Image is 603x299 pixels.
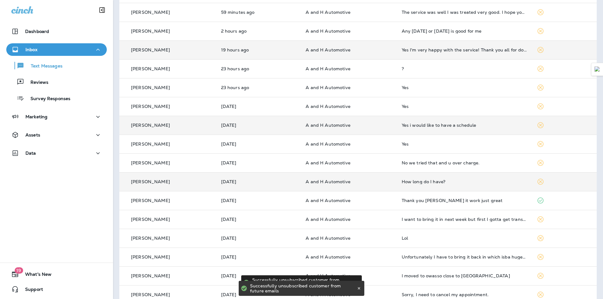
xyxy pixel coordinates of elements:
[221,198,296,203] p: Aug 27, 2025 11:25 PM
[14,267,23,274] span: 19
[131,66,170,71] p: [PERSON_NAME]
[306,179,350,184] span: A and H Automotive
[402,217,527,222] div: I want to bring it in next week but first I gotta get transport info secured then I'll make an appt
[402,273,527,278] div: I moved to owasso close to tulsa
[131,236,170,241] p: [PERSON_NAME]
[402,292,527,297] div: Sorry, I need to cancel my appointment.
[19,287,43,294] span: Support
[131,10,170,15] p: [PERSON_NAME]
[306,216,350,222] span: A and H Automotive
[306,273,350,279] span: A and H Automotive
[25,151,36,156] p: Data
[131,104,170,109] p: [PERSON_NAME]
[131,47,170,52] p: [PERSON_NAME]
[252,275,354,290] div: Successfully unsubscribed customer from future text messages
[221,273,296,278] p: Aug 27, 2025 01:16 PM
[131,217,170,222] p: [PERSON_NAME]
[6,75,107,88] button: Reviews
[221,47,296,52] p: Aug 28, 2025 05:05 PM
[131,292,170,297] p: [PERSON_NAME]
[25,29,49,34] p: Dashboard
[306,85,350,90] span: A and H Automotive
[306,66,350,72] span: A and H Automotive
[6,59,107,72] button: Text Messages
[6,129,107,141] button: Assets
[402,123,527,128] div: Yes i would like to have a schedule
[402,198,527,203] div: Thank you james it work just great
[131,141,170,147] p: [PERSON_NAME]
[93,4,111,16] button: Collapse Sidebar
[24,96,70,102] p: Survey Responses
[6,147,107,159] button: Data
[306,104,350,109] span: A and H Automotive
[221,160,296,165] p: Aug 28, 2025 09:59 AM
[306,235,350,241] span: A and H Automotive
[221,104,296,109] p: Aug 28, 2025 10:55 AM
[306,198,350,203] span: A and H Automotive
[221,85,296,90] p: Aug 28, 2025 12:21 PM
[131,160,170,165] p: [PERSON_NAME]
[402,179,527,184] div: How long do I have?
[402,254,527,259] div: Unfortunately I have to bring it back in which isba huge hassle because we are almost an hour awa...
[402,141,527,147] div: Yes
[19,272,52,279] span: What's New
[221,292,296,297] p: Aug 27, 2025 01:11 PM
[24,63,62,69] p: Text Messages
[402,160,527,165] div: No we tried that and u over charge.
[402,85,527,90] div: Yes
[25,114,47,119] p: Marketing
[131,198,170,203] p: [PERSON_NAME]
[131,179,170,184] p: [PERSON_NAME]
[221,123,296,128] p: Aug 28, 2025 10:35 AM
[131,123,170,128] p: [PERSON_NAME]
[221,254,296,259] p: Aug 27, 2025 03:29 PM
[250,281,356,296] div: Successfully unsubscribed customer from future emails
[131,254,170,259] p: [PERSON_NAME]
[6,268,107,280] button: 19What's New
[6,92,107,105] button: Survey Responses
[221,179,296,184] p: Aug 28, 2025 09:55 AM
[6,283,107,296] button: Support
[221,236,296,241] p: Aug 27, 2025 04:52 PM
[306,160,350,166] span: A and H Automotive
[306,47,350,53] span: A and H Automotive
[306,9,350,15] span: A and H Automotive
[6,43,107,56] button: Inbox
[402,10,527,15] div: The service was well I was treated very good. I hope you have a bless day.
[24,80,48,86] p: Reviews
[306,254,350,260] span: A and H Automotive
[221,29,296,34] p: Aug 29, 2025 09:16 AM
[306,122,350,128] span: A and H Automotive
[402,66,527,71] div: ?
[221,66,296,71] p: Aug 28, 2025 12:25 PM
[306,28,350,34] span: A and H Automotive
[595,67,600,72] img: Detect Auto
[131,29,170,34] p: [PERSON_NAME]
[131,273,170,278] p: [PERSON_NAME]
[402,29,527,34] div: Any Tuesday or Thursday is good for me
[221,217,296,222] p: Aug 27, 2025 08:39 PM
[25,132,40,137] p: Assets
[402,47,527,52] div: Yes I'm very happy with the service! Thank you all for doing such a great service job. I already ...
[402,104,527,109] div: Yes
[221,10,296,15] p: Aug 29, 2025 11:10 AM
[6,110,107,123] button: Marketing
[25,47,37,52] p: Inbox
[6,25,107,38] button: Dashboard
[221,141,296,147] p: Aug 28, 2025 10:31 AM
[131,85,170,90] p: [PERSON_NAME]
[402,236,527,241] div: Lol
[306,141,350,147] span: A and H Automotive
